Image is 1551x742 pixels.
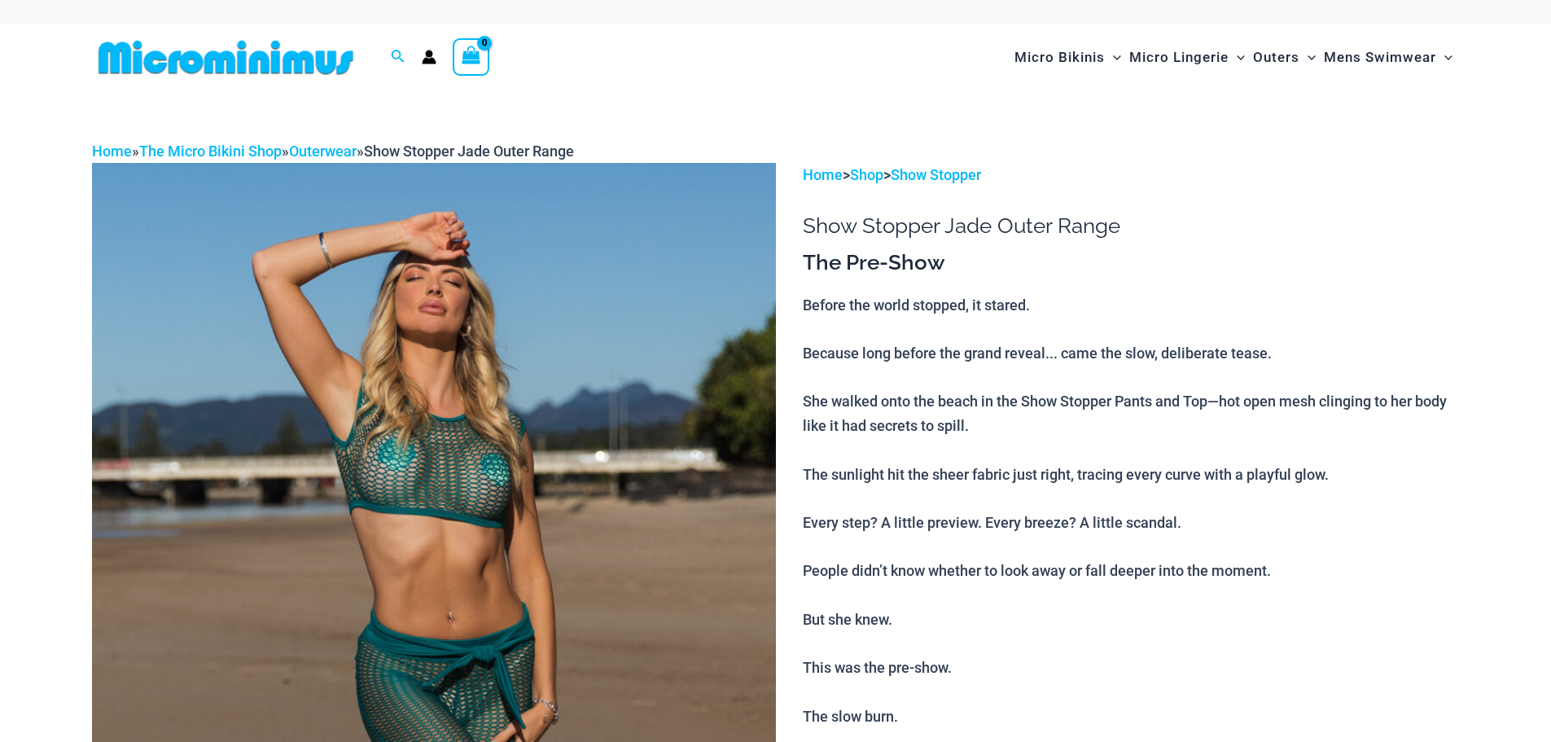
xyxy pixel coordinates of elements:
h3: The Pre-Show [803,249,1459,277]
a: Home [803,166,843,183]
a: Micro LingerieMenu ToggleMenu Toggle [1125,33,1249,82]
a: Micro BikinisMenu ToggleMenu Toggle [1010,33,1125,82]
a: Search icon link [391,47,405,68]
a: Show Stopper [891,166,981,183]
span: Outers [1253,37,1299,78]
nav: Site Navigation [1008,30,1460,85]
a: View Shopping Cart, empty [453,38,490,76]
a: Home [92,143,132,160]
img: MM SHOP LOGO FLAT [92,39,360,76]
a: Shop [850,166,883,183]
span: » » » [92,143,574,160]
span: Micro Lingerie [1129,37,1229,78]
span: Menu Toggle [1229,37,1245,78]
span: Menu Toggle [1436,37,1452,78]
h1: Show Stopper Jade Outer Range [803,213,1459,239]
a: OutersMenu ToggleMenu Toggle [1249,33,1320,82]
a: Mens SwimwearMenu ToggleMenu Toggle [1320,33,1457,82]
span: Show Stopper Jade Outer Range [364,143,574,160]
p: > > [803,163,1459,187]
a: Outerwear [289,143,357,160]
span: Menu Toggle [1299,37,1316,78]
a: The Micro Bikini Shop [139,143,282,160]
a: Account icon link [422,50,436,64]
span: Micro Bikinis [1014,37,1105,78]
span: Mens Swimwear [1324,37,1436,78]
span: Menu Toggle [1105,37,1121,78]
